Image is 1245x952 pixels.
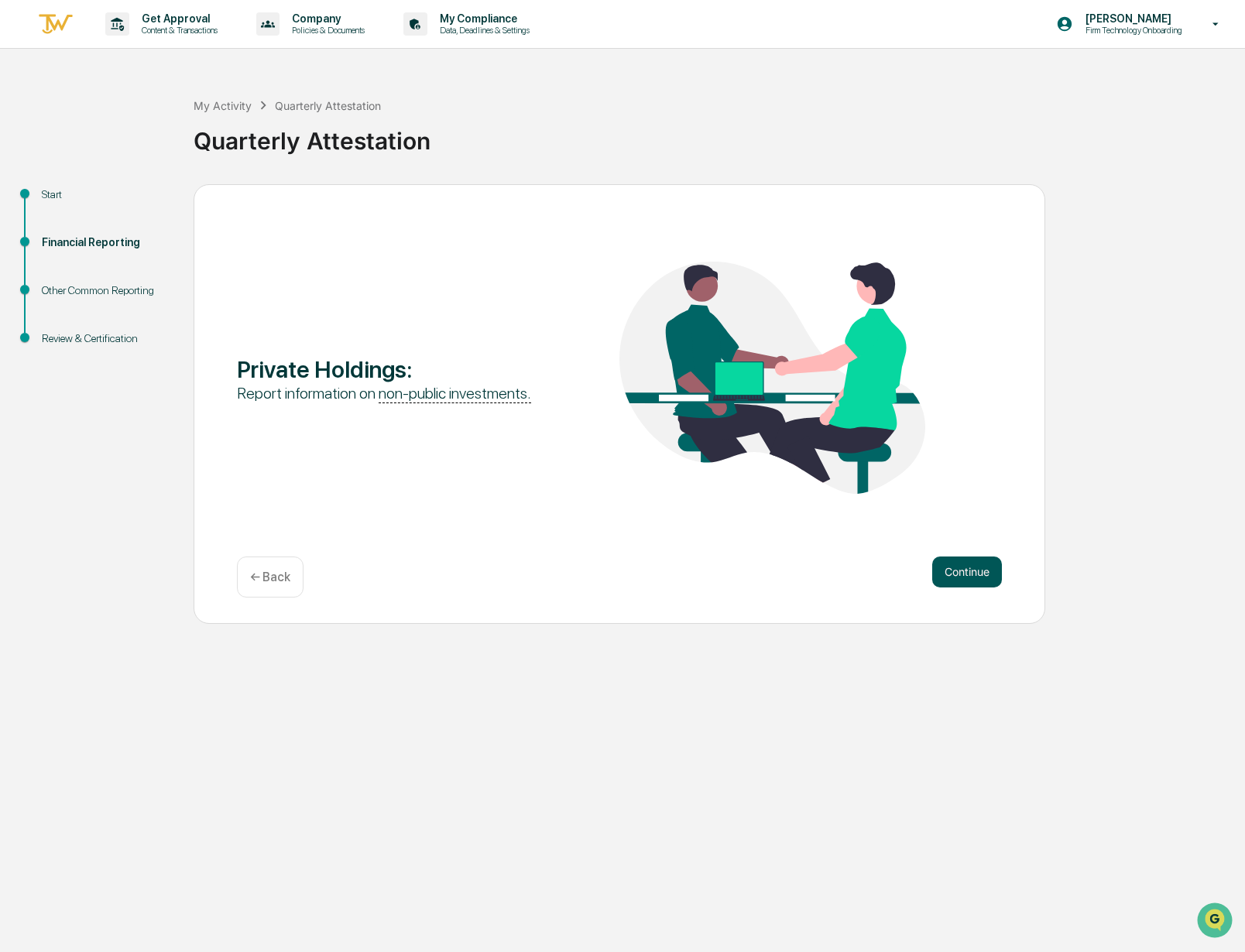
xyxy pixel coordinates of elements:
div: 🖐️ [15,197,28,209]
div: Quarterly Attestation [194,115,1237,155]
p: How can we help? [15,33,282,57]
div: Start [42,187,169,203]
button: Continue [932,556,1002,587]
div: Quarterly Attestation [275,99,381,112]
div: Private Holdings : [237,355,543,383]
div: 🔎 [15,226,28,238]
p: [PERSON_NAME] [1073,12,1190,25]
img: logo [37,12,74,37]
a: Powered byPylon [109,262,187,274]
u: non-public investments. [379,384,531,403]
div: We're available if you need us! [53,134,196,146]
span: Data Lookup [31,224,98,240]
p: My Compliance [427,12,537,25]
p: Get Approval [129,12,225,25]
div: Other Common Reporting [42,283,169,299]
a: 🗄️Attestations [106,189,198,217]
span: Pylon [154,262,187,274]
p: Policies & Documents [280,25,372,36]
p: ← Back [250,570,290,584]
button: Start new chat [263,123,282,142]
span: Attestations [128,195,192,211]
div: Financial Reporting [42,235,169,251]
p: Firm Technology Onboarding [1073,25,1190,36]
div: Start new chat [53,118,254,134]
img: 1746055101610-c473b297-6a78-478c-a979-82029cc54cd1 [15,118,43,146]
div: Report information on [237,383,543,403]
div: Review & Certification [42,330,169,347]
a: 🖐️Preclearance [9,189,106,217]
iframe: Open customer support [1195,901,1237,943]
span: Preclearance [31,195,100,211]
div: 🗄️ [112,197,125,209]
p: Data, Deadlines & Settings [427,25,537,36]
p: Company [280,12,372,25]
a: 🔎Data Lookup [9,218,104,246]
div: My Activity [194,99,252,112]
p: Content & Transactions [129,25,225,36]
img: Private Holdings [619,262,925,494]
